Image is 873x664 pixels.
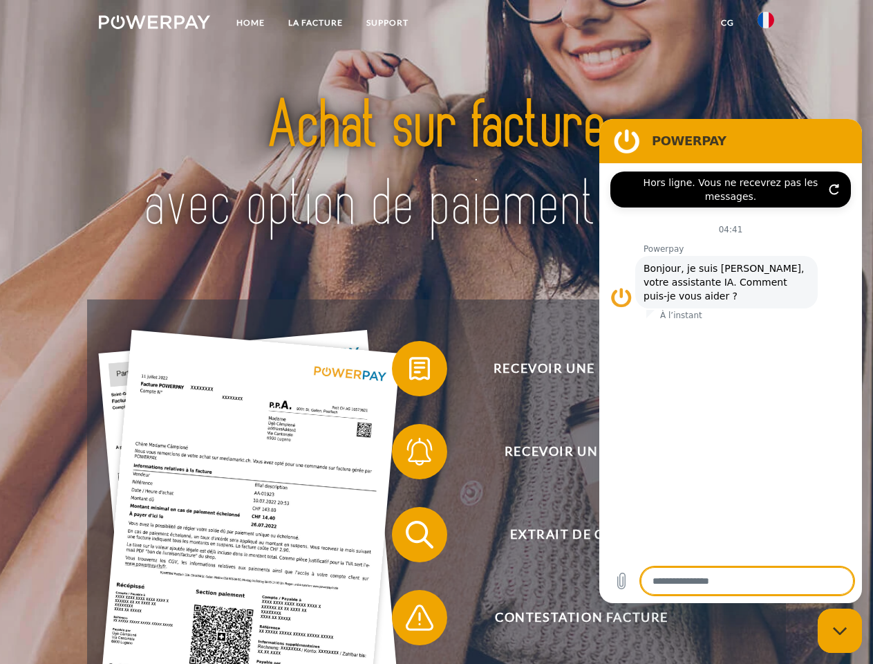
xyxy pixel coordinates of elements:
[599,119,862,603] iframe: Fenêtre de messagerie
[412,424,751,479] span: Recevoir un rappel?
[412,507,751,562] span: Extrait de compte
[758,12,774,28] img: fr
[225,10,276,35] a: Home
[99,15,210,29] img: logo-powerpay-white.svg
[412,341,751,396] span: Recevoir une facture ?
[402,517,437,552] img: qb_search.svg
[402,434,437,469] img: qb_bell.svg
[392,424,751,479] button: Recevoir un rappel?
[709,10,746,35] a: CG
[392,341,751,396] button: Recevoir une facture ?
[818,609,862,653] iframe: Bouton de lancement de la fenêtre de messagerie, conversation en cours
[392,507,751,562] button: Extrait de compte
[412,590,751,645] span: Contestation Facture
[402,600,437,635] img: qb_warning.svg
[132,66,741,265] img: title-powerpay_fr.svg
[392,590,751,645] button: Contestation Facture
[402,351,437,386] img: qb_bill.svg
[355,10,420,35] a: Support
[276,10,355,35] a: LA FACTURE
